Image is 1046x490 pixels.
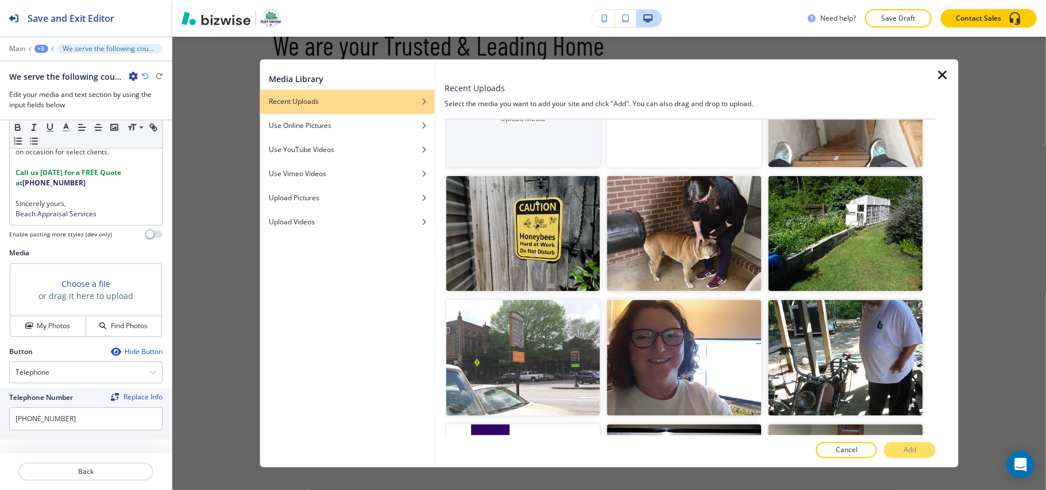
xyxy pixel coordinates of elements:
[269,217,315,228] h4: Upload Videos
[61,278,110,290] button: Choose a file
[9,45,25,53] button: Main
[38,290,133,302] h3: or drag it here to upload
[9,230,112,239] h4: Enable pasting more styles (dev only)
[9,392,73,403] h2: Telephone Number
[260,114,434,138] button: Use Online Pictures
[16,209,97,219] span: Beach Appraisal Services
[57,44,163,53] button: We serve the following counties:
[820,13,856,24] h3: Need help?
[86,316,161,336] button: Find Photos
[269,121,331,131] h4: Use Online Pictures
[34,45,48,53] button: +3
[446,114,600,124] h4: Upload Media
[269,145,334,155] h4: Use YouTube Videos
[816,442,877,458] button: Cancel
[111,393,119,401] img: Replace
[269,169,326,180] h4: Use Vimeo Videos
[20,466,152,477] p: Back
[9,248,163,258] h2: Media
[445,83,505,95] h3: Recent Uploads
[1007,451,1035,479] div: Open Intercom Messenger
[16,157,156,168] p: ​
[16,188,156,199] p: ​
[18,462,153,481] button: Back
[260,162,434,186] button: Use Vimeo Videos
[111,347,163,356] button: Hide Button
[16,147,156,157] p: on occasion for select clients.
[956,13,1001,24] p: Contact Sales
[63,45,157,53] p: We serve the following counties:
[269,97,319,107] h4: Recent Uploads
[880,13,917,24] p: Save Draft
[16,168,123,188] strong: Call us [DATE] for a FREE Quote at
[260,211,434,235] button: Upload Videos
[16,199,156,209] p: Sincerely yours,
[111,393,163,401] div: Replace Info
[22,178,86,188] a: [PHONE_NUMBER]
[9,347,33,357] h2: Button
[445,99,936,110] h4: Select the media you want to add your site and click "Add". You can also drag and drop to upload.
[260,138,434,162] button: Use YouTube Videos
[941,9,1037,28] button: Contact Sales
[182,11,250,25] img: Bizwise Logo
[9,71,124,83] h2: We serve the following counties:
[16,367,49,378] h4: Telephone
[9,263,163,337] div: Choose a fileor drag it here to uploadMy PhotosFind Photos
[269,73,323,85] h2: Media Library
[28,11,114,25] h2: Save and Exit Editor
[269,193,319,204] h4: Upload Pictures
[111,393,163,402] span: Find and replace this information across Bizwise
[9,407,163,430] input: Ex. 561-222-1111
[865,9,932,28] button: Save Draft
[260,90,434,114] button: Recent Uploads
[9,90,163,110] h3: Edit your media and text section by using the input fields below
[836,445,858,456] p: Cancel
[260,186,434,211] button: Upload Pictures
[111,321,148,331] h4: Find Photos
[37,321,70,331] h4: My Photos
[261,9,281,28] img: Your Logo
[10,316,86,336] button: My Photos
[111,393,163,401] button: ReplaceReplace Info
